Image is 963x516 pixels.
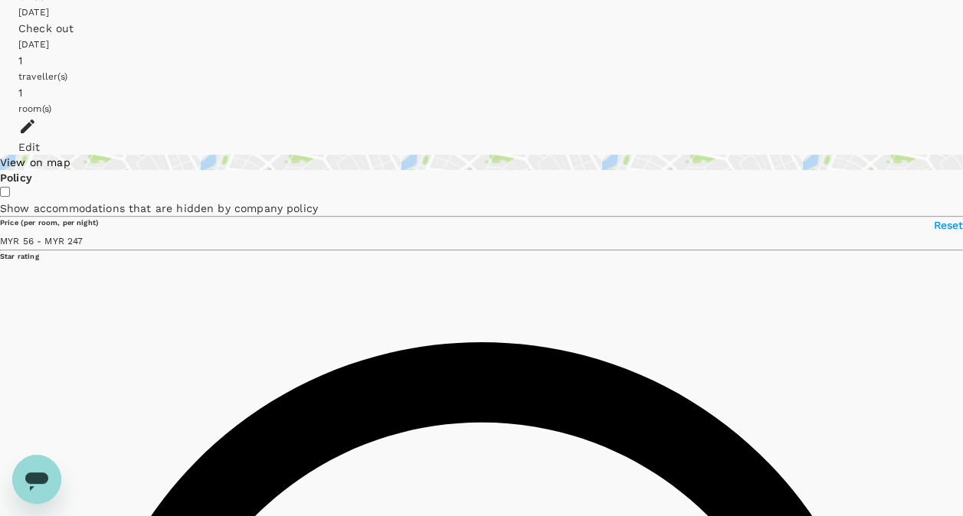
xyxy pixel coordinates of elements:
div: Check out [18,21,945,36]
span: [DATE] [18,7,49,18]
span: Reset [933,219,963,231]
div: 1 [18,53,945,68]
div: Edit [18,139,945,155]
iframe: Button to launch messaging window [12,455,61,504]
span: traveller(s) [18,71,67,82]
span: room(s) [18,103,51,114]
span: [DATE] [18,39,49,50]
div: 1 [18,85,945,100]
